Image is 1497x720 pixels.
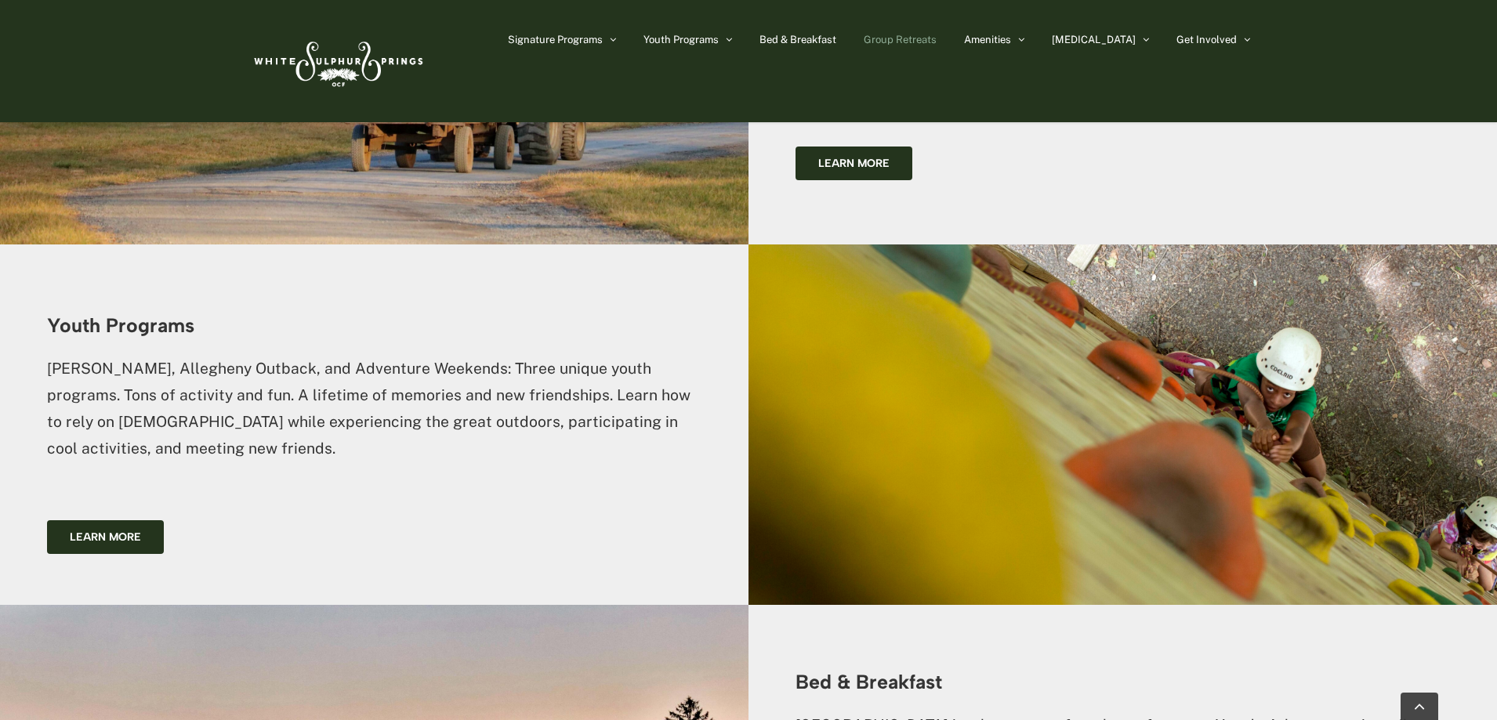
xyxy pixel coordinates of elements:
[1052,34,1136,45] span: [MEDICAL_DATA]
[47,356,701,461] p: [PERSON_NAME], Allegheny Outback, and Adventure Weekends: Three unique youth programs. Tons of ac...
[796,147,912,180] a: Learn more
[643,34,719,45] span: Youth Programs
[759,34,836,45] span: Bed & Breakfast
[70,530,141,544] span: Learn more
[964,34,1011,45] span: Amenities
[818,157,890,170] span: Learn more
[1176,34,1237,45] span: Get Involved
[47,315,701,336] h3: Youth Programs
[796,671,1450,693] h3: Bed & Breakfast
[247,24,427,98] img: White Sulphur Springs Logo
[864,34,937,45] span: Group Retreats
[508,34,603,45] span: Signature Programs
[47,520,164,554] a: Learn more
